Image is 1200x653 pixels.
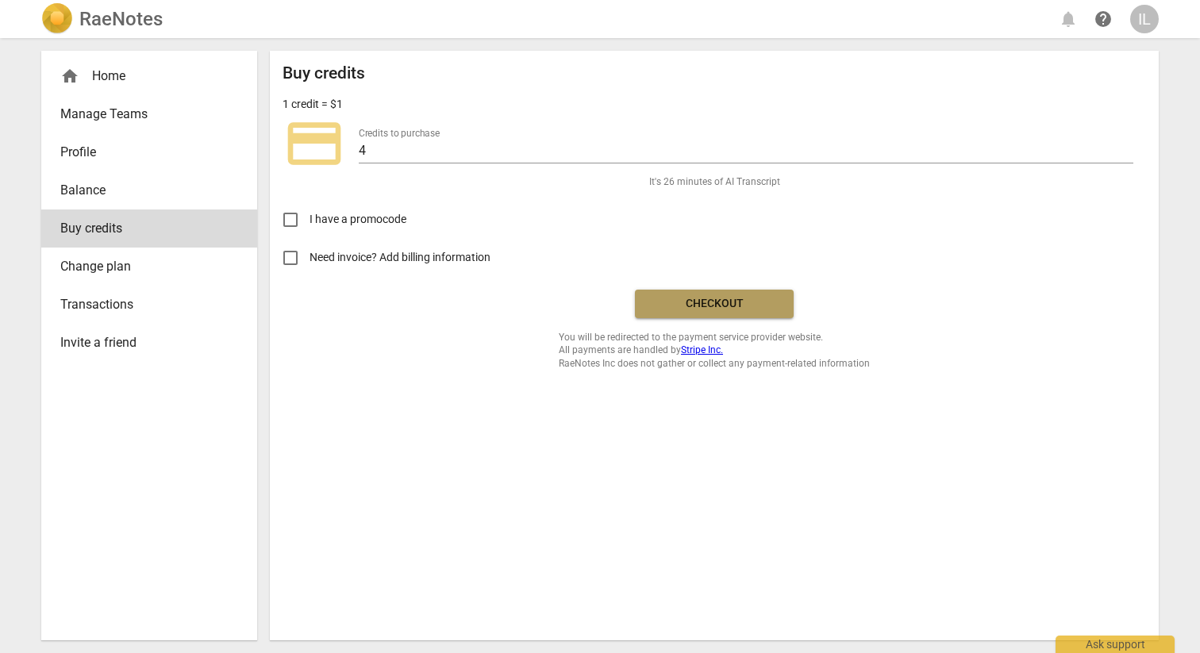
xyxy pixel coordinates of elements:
[1089,5,1117,33] a: Help
[41,286,257,324] a: Transactions
[60,67,79,86] span: home
[681,344,723,355] a: Stripe Inc.
[60,333,225,352] span: Invite a friend
[60,105,225,124] span: Manage Teams
[283,112,346,175] span: credit_card
[648,296,781,312] span: Checkout
[60,143,225,162] span: Profile
[283,63,365,83] h2: Buy credits
[60,219,225,238] span: Buy credits
[283,96,343,113] p: 1 credit = $1
[60,67,225,86] div: Home
[1056,636,1175,653] div: Ask support
[635,290,794,318] button: Checkout
[41,3,73,35] img: Logo
[60,181,225,200] span: Balance
[1094,10,1113,29] span: help
[41,57,257,95] div: Home
[41,3,163,35] a: LogoRaeNotes
[310,211,406,228] span: I have a promocode
[559,331,870,371] span: You will be redirected to the payment service provider website. All payments are handled by RaeNo...
[41,209,257,248] a: Buy credits
[1130,5,1159,33] button: IL
[41,133,257,171] a: Profile
[310,249,493,266] span: Need invoice? Add billing information
[60,295,225,314] span: Transactions
[41,324,257,362] a: Invite a friend
[41,171,257,209] a: Balance
[79,8,163,30] h2: RaeNotes
[649,175,780,189] span: It's 26 minutes of AI Transcript
[41,95,257,133] a: Manage Teams
[60,257,225,276] span: Change plan
[359,129,440,138] label: Credits to purchase
[41,248,257,286] a: Change plan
